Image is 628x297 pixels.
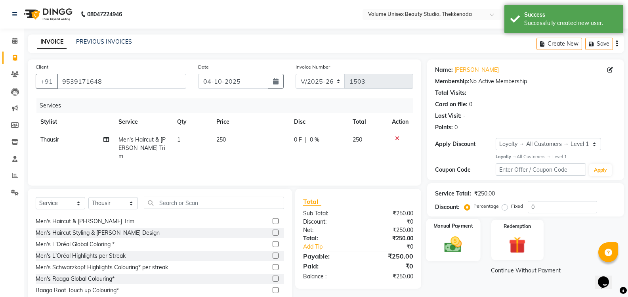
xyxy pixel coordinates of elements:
[435,100,468,109] div: Card on file:
[297,234,358,243] div: Total:
[358,261,419,271] div: ₹0
[36,240,115,249] div: Men's L'Oréal Global Coloring *
[589,164,612,176] button: Apply
[57,74,186,89] input: Search by Name/Mobile/Email/Code
[358,234,419,243] div: ₹250.00
[36,74,58,89] button: +91
[524,19,617,27] div: Successfully created new user.
[353,136,362,143] span: 250
[297,251,358,261] div: Payable:
[435,89,466,97] div: Total Visits:
[294,136,302,144] span: 0 F
[474,190,495,198] div: ₹250.00
[144,197,284,209] input: Search or Scan
[87,3,122,25] b: 08047224946
[496,153,616,160] div: All Customers → Level 1
[297,226,358,234] div: Net:
[212,113,290,131] th: Price
[473,203,499,210] label: Percentage
[454,123,458,132] div: 0
[305,136,307,144] span: |
[177,136,180,143] span: 1
[368,243,419,251] div: ₹0
[595,265,620,289] iframe: chat widget
[297,261,358,271] div: Paid:
[536,38,582,50] button: Create New
[435,190,471,198] div: Service Total:
[358,251,419,261] div: ₹250.00
[433,222,473,230] label: Manual Payment
[358,272,419,281] div: ₹250.00
[297,272,358,281] div: Balance :
[303,197,321,206] span: Total
[36,275,115,283] div: Men's Raaga Global Colouring*
[435,112,462,120] div: Last Visit:
[36,113,114,131] th: Stylist
[296,63,330,71] label: Invoice Number
[40,136,59,143] span: Thausir
[36,229,160,237] div: Men's Haircut Styling & [PERSON_NAME] Design
[511,203,523,210] label: Fixed
[435,140,495,148] div: Apply Discount
[348,113,387,131] th: Total
[504,223,531,230] label: Redemption
[469,100,472,109] div: 0
[76,38,132,45] a: PREVIOUS INVOICES
[504,235,531,256] img: _gift.svg
[20,3,74,25] img: logo
[585,38,613,50] button: Save
[198,63,209,71] label: Date
[36,98,419,113] div: Services
[297,243,368,251] a: Add Tip
[297,218,358,226] div: Discount:
[496,154,517,159] strong: Loyalty →
[36,286,119,295] div: Raaga Root Touch up Colouring*
[36,63,48,71] label: Client
[435,203,460,211] div: Discount:
[37,35,67,49] a: INVOICE
[524,11,617,19] div: Success
[172,113,212,131] th: Qty
[36,252,126,260] div: Men's L'Oréal Highlights per Streak
[36,263,168,272] div: Men's Schwarzkopf Highlights Colouring* per streak
[439,234,467,255] img: _cash.svg
[114,113,172,131] th: Service
[429,266,622,275] a: Continue Without Payment
[216,136,226,143] span: 250
[435,123,453,132] div: Points:
[463,112,466,120] div: -
[310,136,319,144] span: 0 %
[387,113,413,131] th: Action
[297,209,358,218] div: Sub Total:
[496,163,586,176] input: Enter Offer / Coupon Code
[358,226,419,234] div: ₹250.00
[454,66,499,74] a: [PERSON_NAME]
[36,217,134,226] div: Men's Haircut & [PERSON_NAME] Trim
[358,218,419,226] div: ₹0
[358,209,419,218] div: ₹250.00
[435,166,495,174] div: Coupon Code
[435,77,616,86] div: No Active Membership
[289,113,348,131] th: Disc
[118,136,166,160] span: Men's Haircut & [PERSON_NAME] Trim
[435,66,453,74] div: Name:
[435,77,470,86] div: Membership:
